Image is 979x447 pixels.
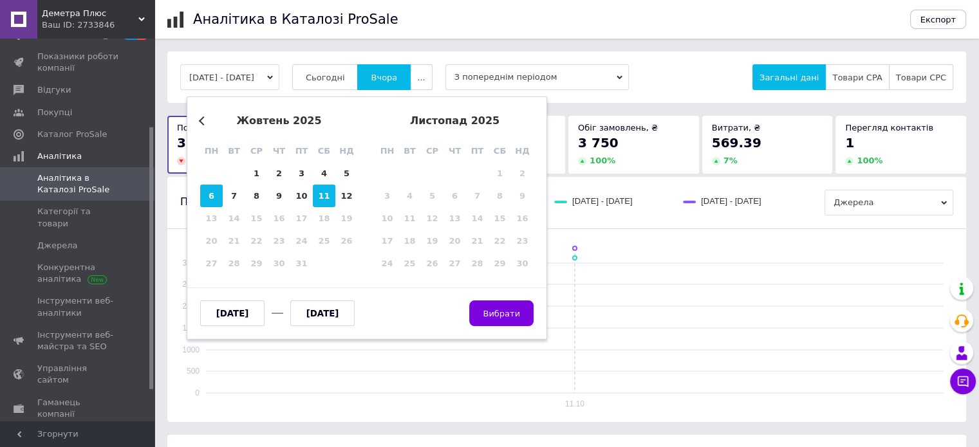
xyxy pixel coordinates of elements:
div: пн [376,140,398,162]
button: Сьогодні [292,64,359,90]
div: month 2025-10 [200,162,358,275]
span: Інструменти веб-майстра та SEO [37,329,119,352]
span: Вчора [371,73,397,82]
div: Choose понеділок, 6-е жовтня 2025 р. [200,185,223,207]
div: сб [489,140,511,162]
span: 1 [845,135,854,151]
div: Not available неділя, 26-е жовтня 2025 р. [335,230,358,252]
div: Choose середа, 8-е жовтня 2025 р. [245,185,268,207]
div: Not available неділя, 16-е листопада 2025 р. [511,207,534,230]
div: Choose четвер, 9-е жовтня 2025 р. [268,185,290,207]
span: Експорт [920,15,956,24]
div: Not available п’ятниця, 21-е листопада 2025 р. [466,230,489,252]
span: Категорії та товари [37,206,119,229]
span: Аналітика в Каталозі ProSale [37,172,119,196]
button: Previous Month [199,116,208,125]
div: Choose субота, 11-е жовтня 2025 р. [313,185,335,207]
div: Not available неділя, 9-е листопада 2025 р. [511,185,534,207]
span: Джерела [825,190,953,215]
button: Вчора [357,64,411,90]
span: Покази [177,123,209,132]
div: Choose п’ятниця, 10-е жовтня 2025 р. [290,185,313,207]
div: Ваш ID: 2733846 [42,19,154,31]
span: Конкурентна аналітика [37,262,119,285]
span: Загальні дані [760,73,819,82]
span: Показники роботи компанії [37,51,119,74]
div: Not available четвер, 13-е листопада 2025 р. [443,207,466,230]
div: жовтень 2025 [200,115,358,127]
div: Not available субота, 22-е листопада 2025 р. [489,230,511,252]
div: Not available неділя, 23-є листопада 2025 р. [511,230,534,252]
div: вт [223,140,245,162]
text: 1000 [182,345,200,354]
div: сб [313,140,335,162]
div: Not available вівторок, 11-е листопада 2025 р. [398,207,421,230]
div: Not available п’ятниця, 7-е листопада 2025 р. [466,185,489,207]
div: Choose вівторок, 7-е жовтня 2025 р. [223,185,245,207]
button: Товари CPC [889,64,953,90]
div: Not available субота, 1-е листопада 2025 р. [489,162,511,185]
span: 100 % [857,156,882,165]
div: Choose субота, 4-е жовтня 2025 р. [313,162,335,185]
button: Вибрати [469,300,534,326]
div: Not available субота, 18-е жовтня 2025 р. [313,207,335,230]
span: Аналітика [37,151,82,162]
span: Покупці [37,107,72,118]
div: нд [335,140,358,162]
div: Not available п’ятниця, 31-е жовтня 2025 р. [290,252,313,275]
span: 100 % [590,156,615,165]
span: Управління сайтом [37,363,119,386]
div: Not available середа, 29-е жовтня 2025 р. [245,252,268,275]
button: Товари CPA [825,64,889,90]
span: Відгуки [37,84,71,96]
span: Обіг замовлень, ₴ [578,123,658,132]
span: Вибрати [483,309,520,318]
div: Not available четвер, 27-е листопада 2025 р. [443,252,466,275]
span: Товари CPA [832,73,882,82]
h1: Аналітика в Каталозі ProSale [193,12,398,27]
div: Not available субота, 29-е листопада 2025 р. [489,252,511,275]
div: Not available неділя, 2-е листопада 2025 р. [511,162,534,185]
div: ср [421,140,443,162]
span: Сьогодні [306,73,345,82]
text: 500 [187,367,200,376]
div: чт [268,140,290,162]
div: Not available середа, 12-е листопада 2025 р. [421,207,443,230]
span: Гаманець компанії [37,397,119,420]
div: Not available понеділок, 13-е жовтня 2025 р. [200,207,223,230]
div: Not available субота, 8-е листопада 2025 р. [489,185,511,207]
button: Чат з покупцем [950,369,976,394]
span: Деметра Плюс [42,8,138,19]
div: Not available п’ятниця, 28-е листопада 2025 р. [466,252,489,275]
div: нд [511,140,534,162]
span: Перегляд контактів [845,123,933,132]
div: листопад 2025 [376,115,534,127]
div: вт [398,140,421,162]
div: пт [290,140,313,162]
div: Not available вівторок, 18-е листопада 2025 р. [398,230,421,252]
div: чт [443,140,466,162]
div: Not available четвер, 23-є жовтня 2025 р. [268,230,290,252]
div: ср [245,140,268,162]
span: З попереднім періодом [445,64,629,90]
div: Not available середа, 26-е листопада 2025 р. [421,252,443,275]
div: Not available четвер, 20-е листопада 2025 р. [443,230,466,252]
div: Choose неділя, 12-е жовтня 2025 р. [335,185,358,207]
div: Not available неділя, 19-е жовтня 2025 р. [335,207,358,230]
div: Not available понеділок, 20-е жовтня 2025 р. [200,230,223,252]
div: Not available понеділок, 24-е листопада 2025 р. [376,252,398,275]
div: Not available понеділок, 3-є листопада 2025 р. [376,185,398,207]
span: Джерела [37,240,77,251]
div: Not available понеділок, 17-е листопада 2025 р. [376,230,398,252]
div: Not available понеділок, 10-е листопада 2025 р. [376,207,398,230]
div: Not available п’ятниця, 14-е листопада 2025 р. [466,207,489,230]
div: Not available п’ятниця, 24-е жовтня 2025 р. [290,230,313,252]
div: Not available четвер, 30-е жовтня 2025 р. [268,252,290,275]
div: Not available середа, 15-е жовтня 2025 р. [245,207,268,230]
div: Choose четвер, 2-е жовтня 2025 р. [268,162,290,185]
span: Витрати, ₴ [712,123,761,132]
div: month 2025-11 [376,162,534,275]
div: Not available середа, 5-е листопада 2025 р. [421,185,443,207]
div: Not available понеділок, 27-е жовтня 2025 р. [200,252,223,275]
span: 569.39 [712,135,761,151]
